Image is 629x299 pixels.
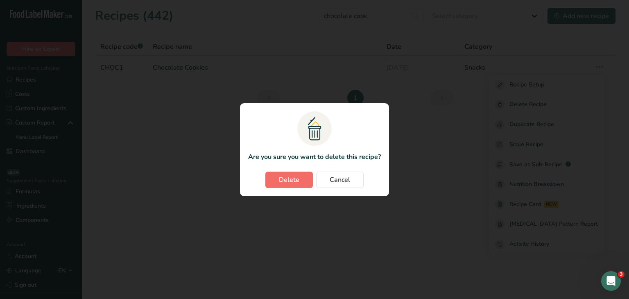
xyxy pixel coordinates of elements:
p: Are you sure you want to delete this recipe? [248,152,381,162]
button: Cancel [316,172,364,188]
span: 3 [618,271,624,278]
span: Cancel [330,175,350,185]
span: Delete [279,175,299,185]
button: Delete [265,172,313,188]
iframe: Intercom live chat [601,271,621,291]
